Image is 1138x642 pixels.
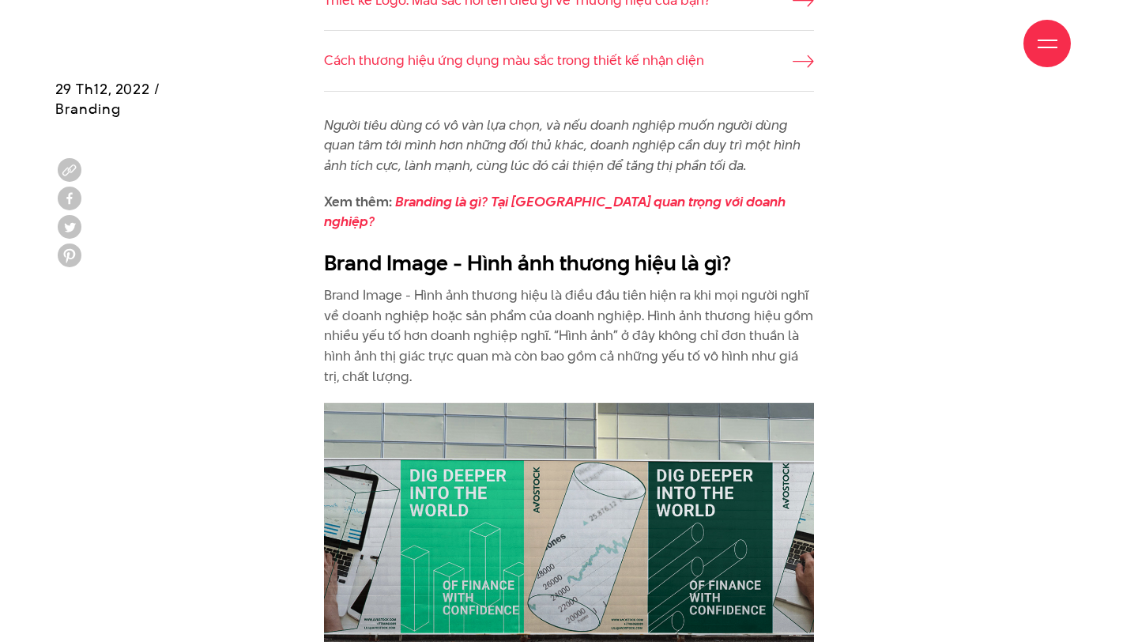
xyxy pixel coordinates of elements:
[55,79,160,119] span: 29 Th12, 2022 / Branding
[324,285,814,387] p: Brand Image - Hình ảnh thương hiệu là điều đầu tiên hiện ra khi mọi người nghĩ về doanh nghiệp ho...
[324,115,801,175] em: Người tiêu dùng có vô vàn lựa chọn, và nếu doanh nghiệp muốn người dùng quan tâm tới mình hơn nhữ...
[324,192,786,232] a: Branding là gì? Tại [GEOGRAPHIC_DATA] quan trọng với doanh nghiệp?
[324,192,786,232] strong: Xem thêm:
[324,248,814,278] h2: Brand Image - Hình ảnh thương hiệu là gì?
